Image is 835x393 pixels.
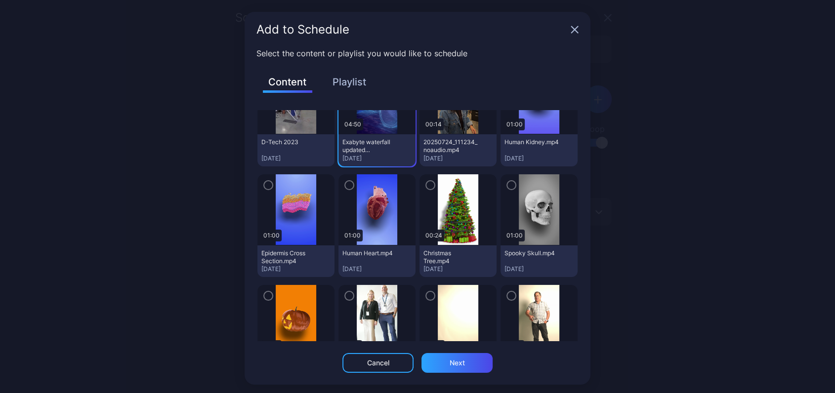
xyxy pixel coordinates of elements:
div: [DATE] [342,265,412,273]
div: 00:15 [504,340,524,352]
div: [DATE] [423,265,493,273]
div: Next [450,359,465,367]
div: Epidermis Cross Section.mp4 [261,249,316,265]
div: 00:40 [423,340,445,352]
button: Content [263,74,312,93]
div: 04:50 [342,118,363,130]
div: [DATE] [423,155,493,162]
div: Spooky Skull.mp4 [504,249,559,257]
div: Exabyte waterfall updated 2025_video_2160x3840_290s.mp4 [342,138,397,154]
div: [DATE] [504,265,574,273]
button: Cancel [342,353,414,373]
div: 01:00 [504,230,525,241]
div: 01:00 [261,230,282,241]
div: [DATE] [342,155,412,162]
div: [DATE] [504,155,574,162]
div: [DATE] [261,265,331,273]
p: Select the content or playlist you would like to schedule [256,47,579,59]
div: Human Heart.mp4 [342,249,397,257]
div: 00:24 [423,230,444,241]
button: Next [421,353,493,373]
div: Human Kidney.mp4 [504,138,559,146]
button: Playlist [325,74,374,90]
div: 02:58 [342,340,362,352]
div: [DATE] [261,155,331,162]
div: D-Tech 2023 [261,138,316,146]
div: 00:14 [423,118,444,130]
div: Add to Schedule [256,24,567,36]
div: Cancel [367,359,389,367]
div: Christmas Tree.mp4 [423,249,478,265]
div: 01:00 [261,340,282,352]
div: 20250724_111234_noaudio.mp4 [423,138,478,154]
div: 01:00 [342,230,363,241]
div: 01:00 [504,118,525,130]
